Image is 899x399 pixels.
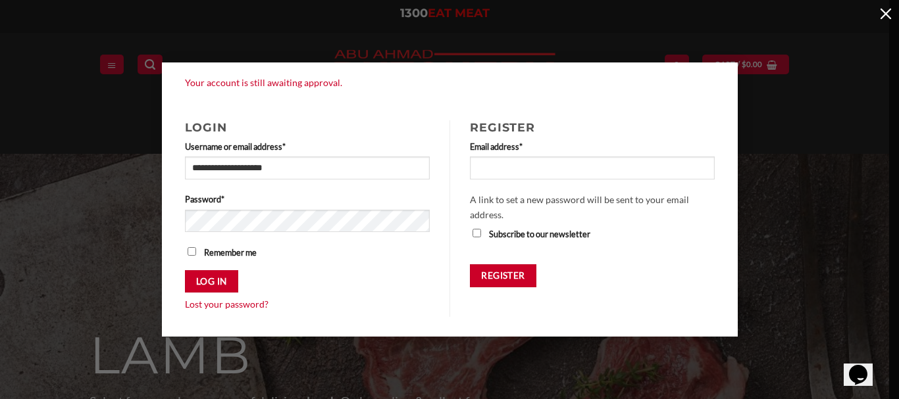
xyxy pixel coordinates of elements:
input: Subscribe to our newsletter [473,229,481,237]
label: Password [185,193,430,206]
h2: Register [470,120,715,134]
label: Email address [470,140,715,153]
input: Remember me [188,247,196,256]
iframe: chat widget [844,346,886,386]
p: A link to set a new password will be sent to your email address. [470,193,715,222]
button: Register [470,264,536,287]
button: Log in [185,270,238,293]
a: Lost your password? [185,298,269,310]
div: Your account is still awaiting approval. [175,76,725,91]
label: Username or email address [185,140,430,153]
span: Remember me [204,247,257,258]
h2: Login [185,120,430,134]
span: Subscribe to our newsletter [489,229,590,239]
